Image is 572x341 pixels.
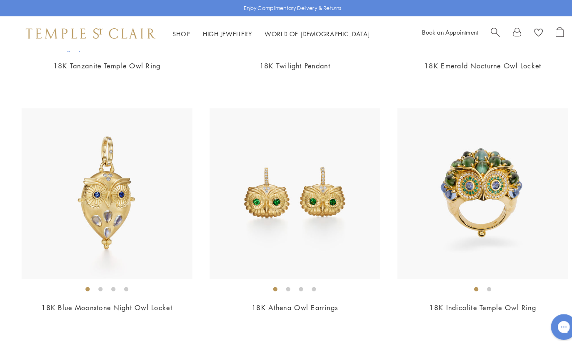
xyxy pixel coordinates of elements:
a: Open Shopping Bag [539,26,547,39]
iframe: Gorgias live chat messenger [530,302,564,333]
a: 18K Indicolite Temple Owl Ring [417,294,520,303]
a: Book an Appointment [410,27,464,35]
p: Enjoy Complimentary Delivery & Returns [237,4,331,12]
img: Temple St. Clair [25,28,151,38]
nav: Main navigation [167,28,359,38]
a: Search [476,26,485,39]
a: 18K Emerald Nocturne Owl Locket [412,59,525,68]
a: 18K Blue Moonstone Night Owl Locket [40,294,167,303]
img: P34614-OWLOCBM [21,105,187,271]
a: World of [DEMOGRAPHIC_DATA]World of [DEMOGRAPHIC_DATA] [257,28,359,37]
a: ShopShop [167,28,184,37]
img: 18K Indicolite Temple Owl Ring [385,105,551,271]
img: E36186-OWLTG [203,105,369,271]
a: 18K Twilight Pendant [252,59,320,68]
a: 18K Tanzanite Temple Owl Ring [52,59,156,68]
a: View Wishlist [518,26,527,39]
a: 18K Athena Owl Earrings [244,294,328,303]
a: High JewelleryHigh Jewellery [197,28,245,37]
